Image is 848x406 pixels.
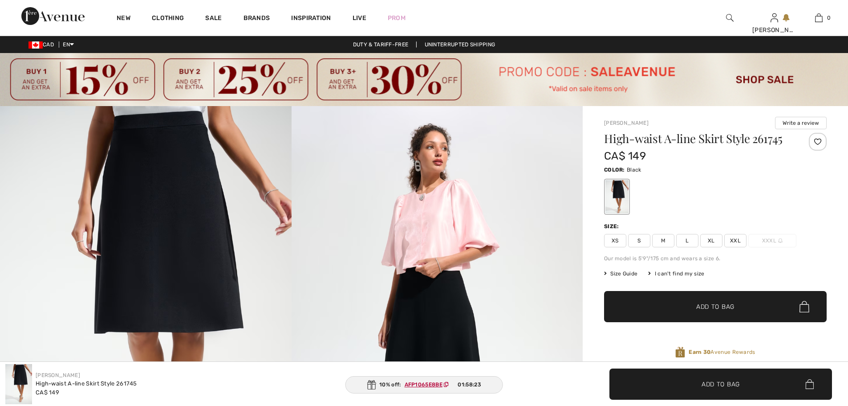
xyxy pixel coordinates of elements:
[726,12,734,23] img: search the website
[21,7,85,25] img: 1ère Avenue
[675,346,685,358] img: Avenue Rewards
[797,12,840,23] a: 0
[604,234,626,247] span: XS
[799,301,809,312] img: Bag.svg
[388,13,406,23] a: Prom
[752,25,796,35] div: [PERSON_NAME]
[652,234,674,247] span: M
[702,379,740,389] span: Add to Bag
[28,41,43,49] img: Canadian Dollar
[815,12,823,23] img: My Bag
[458,381,481,389] span: 01:58:23
[805,379,814,389] img: Bag.svg
[827,14,831,22] span: 0
[117,14,130,24] a: New
[604,133,790,144] h1: High-waist A-line Skirt Style 261745
[775,117,827,129] button: Write a review
[700,234,722,247] span: XL
[748,234,796,247] span: XXXL
[605,180,629,213] div: Black
[604,291,827,322] button: Add to Bag
[604,150,646,162] span: CA$ 149
[243,14,270,24] a: Brands
[353,13,366,23] a: Live
[5,364,32,404] img: High-Waist A-Line Skirt Style 261745
[689,348,755,356] span: Avenue Rewards
[291,14,331,24] span: Inspiration
[771,12,778,23] img: My Info
[405,381,442,388] ins: AFP1065E8BE
[609,369,832,400] button: Add to Bag
[724,234,747,247] span: XXL
[367,380,376,390] img: Gift.svg
[689,349,710,355] strong: Earn 30
[604,222,621,230] div: Size:
[604,254,827,262] div: Our model is 5'9"/175 cm and wears a size 6.
[36,379,137,388] div: High-waist A-line Skirt Style 261745
[696,302,734,312] span: Add to Bag
[604,167,625,173] span: Color:
[628,234,650,247] span: S
[205,14,222,24] a: Sale
[648,270,704,278] div: I can't find my size
[778,238,783,243] img: ring-m.svg
[28,41,57,48] span: CAD
[771,13,778,22] a: Sign In
[63,41,74,48] span: EN
[604,270,637,278] span: Size Guide
[791,339,839,361] iframe: Opens a widget where you can chat to one of our agents
[627,167,641,173] span: Black
[36,389,59,396] span: CA$ 149
[676,234,698,247] span: L
[152,14,184,24] a: Clothing
[604,120,649,126] a: [PERSON_NAME]
[36,372,80,378] a: [PERSON_NAME]
[345,376,503,394] div: 10% off:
